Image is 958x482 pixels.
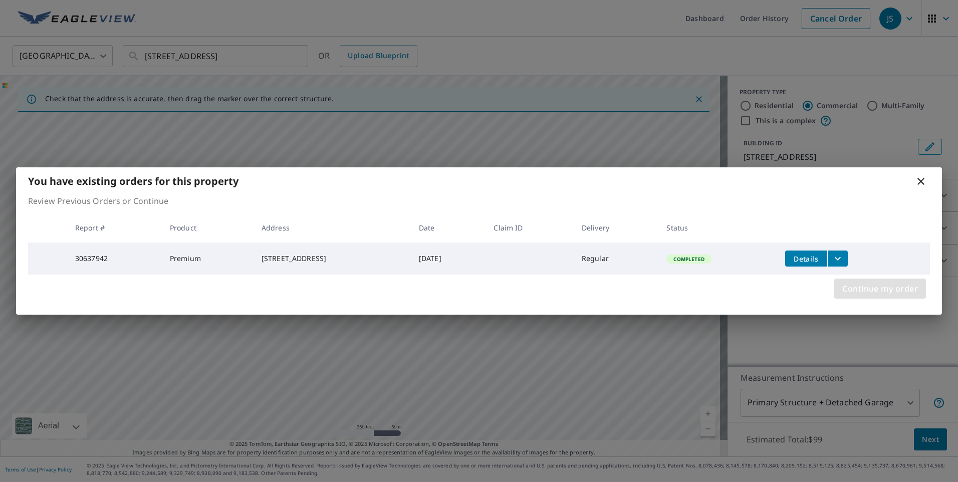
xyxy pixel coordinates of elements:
th: Claim ID [486,213,573,243]
b: You have existing orders for this property [28,174,238,188]
td: Premium [162,243,254,275]
div: [STREET_ADDRESS] [262,254,403,264]
button: Continue my order [834,279,926,299]
button: filesDropdownBtn-30637942 [827,251,848,267]
th: Delivery [574,213,659,243]
td: [DATE] [411,243,486,275]
p: Review Previous Orders or Continue [28,195,930,207]
th: Date [411,213,486,243]
td: 30637942 [67,243,162,275]
button: detailsBtn-30637942 [785,251,827,267]
span: Continue my order [842,282,918,296]
span: Details [791,254,821,264]
span: Completed [667,256,710,263]
th: Product [162,213,254,243]
th: Address [254,213,411,243]
th: Status [658,213,777,243]
td: Regular [574,243,659,275]
th: Report # [67,213,162,243]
